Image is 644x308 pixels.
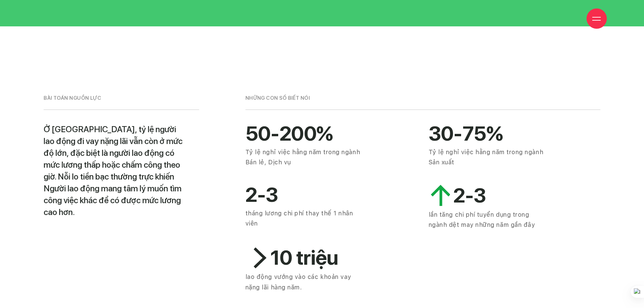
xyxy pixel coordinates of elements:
p: Tỷ lệ nghỉ việc hằng năm trong ngành Bán lẻ, Dịch vụ [245,147,366,168]
p: lao động vướng vào các khoản vay nặng lãi hàng năm. [245,272,366,292]
div: Bài toán nguồn lực [44,94,199,110]
b: 30-75% [429,123,503,144]
p: tháng lương chi phí thay thế 1 nhân viên [245,208,366,229]
b: 10 triệu [270,247,338,268]
p: Tỷ lệ nghỉ việc hằng năm trong ngành Sản xuất [429,147,549,168]
h2: Ở [GEOGRAPHIC_DATA], tỷ lệ người lao động đi vay nặng lãi vẫn còn ở mức độ lớn, đặc biệt là người... [44,123,184,218]
b: 2-3 [245,185,278,205]
p: lần tăng chi phí tuyển dụng trong ngành dệt may những năm gần đây [429,210,549,230]
b: 50-200% [245,123,333,144]
b: 2-3 [453,185,486,206]
div: những con số biết nói [245,94,600,110]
